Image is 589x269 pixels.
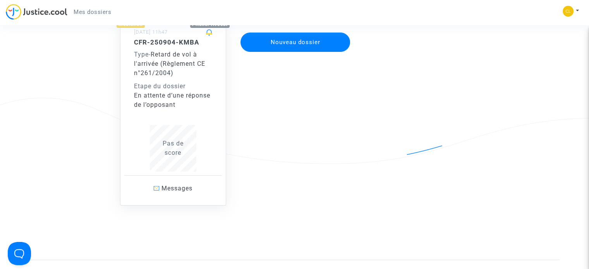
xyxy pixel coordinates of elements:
h5: CFR-250904-KMBA [134,38,212,46]
button: Nouveau dossier [240,33,350,52]
a: MédiationPitcher Avocat[DATE] 11h47CFR-250904-KMBAType-Retard de vol à l'arrivée (Règlement CE n°... [112,7,234,206]
a: Mes dossiers [67,6,117,18]
span: Type [134,51,149,58]
span: - [134,51,151,58]
a: Messages [124,175,222,201]
span: Messages [161,185,192,192]
img: jc-logo.svg [6,4,67,20]
span: Pas de score [163,140,184,156]
a: Nouveau dossier [240,27,351,35]
span: Mes dossiers [74,9,111,15]
iframe: Help Scout Beacon - Open [8,242,31,265]
div: Etape du dossier [134,82,212,91]
span: Retard de vol à l'arrivée (Règlement CE n°261/2004) [134,51,205,77]
div: En attente d’une réponse de l’opposant [134,91,212,110]
small: [DATE] 11h47 [134,29,168,35]
img: 90cc0293ee345e8b5c2c2cf7a70d2bb7 [563,6,574,17]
